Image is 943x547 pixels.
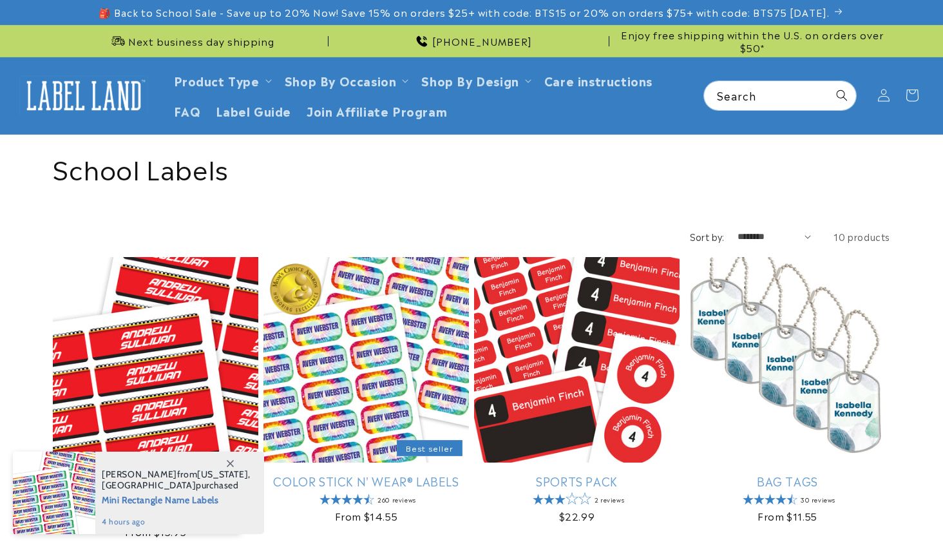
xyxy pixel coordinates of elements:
[537,65,660,95] a: Care instructions
[828,81,856,110] button: Search
[299,95,455,126] a: Join Affiliate Program
[263,474,469,488] a: Color Stick N' Wear® Labels
[174,72,260,89] a: Product Type
[285,73,397,88] span: Shop By Occasion
[99,6,830,19] span: 🎒 Back to School Sale - Save up to 20% Now! Save 15% on orders $25+ with code: BTS15 or 20% on or...
[19,75,148,115] img: Label Land
[307,103,447,118] span: Join Affiliate Program
[614,28,890,53] span: Enjoy free shipping within the U.S. on orders over $50*
[432,35,532,48] span: [PHONE_NUMBER]
[685,474,890,488] a: Bag Tags
[544,73,652,88] span: Care instructions
[277,65,414,95] summary: Shop By Occasion
[414,65,536,95] summary: Shop By Design
[166,95,209,126] a: FAQ
[421,72,519,89] a: Shop By Design
[166,65,277,95] summary: Product Type
[102,491,251,507] span: Mini Rectangle Name Labels
[474,474,680,488] a: Sports Pack
[690,230,725,243] label: Sort by:
[174,103,201,118] span: FAQ
[53,151,890,184] h1: School Labels
[53,25,329,57] div: Announcement
[102,479,196,491] span: [GEOGRAPHIC_DATA]
[102,469,251,491] span: from , purchased
[102,516,251,528] span: 4 hours ago
[614,25,890,57] div: Announcement
[334,25,609,57] div: Announcement
[833,230,890,243] span: 10 products
[15,71,153,120] a: Label Land
[208,95,299,126] a: Label Guide
[128,35,274,48] span: Next business day shipping
[197,468,248,480] span: [US_STATE]
[102,468,177,480] span: [PERSON_NAME]
[216,103,291,118] span: Label Guide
